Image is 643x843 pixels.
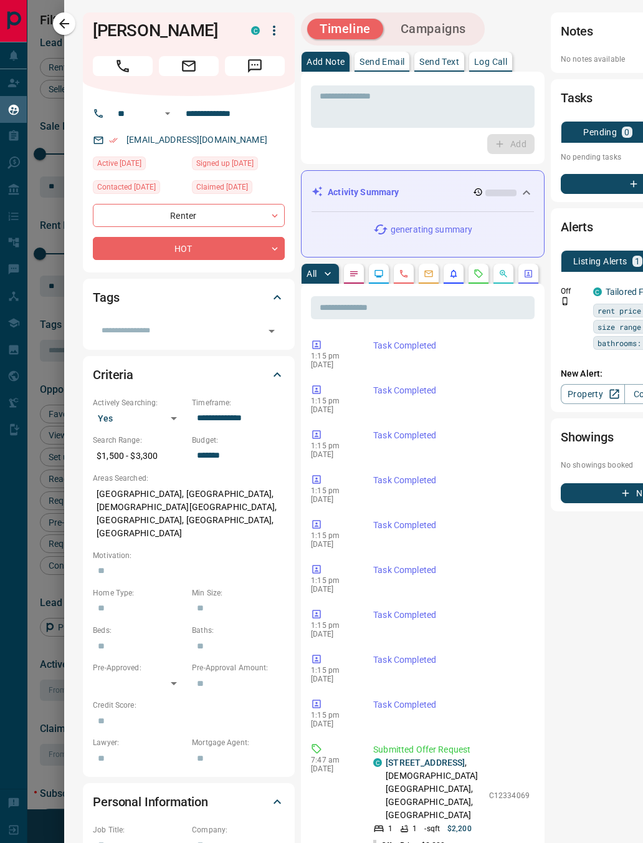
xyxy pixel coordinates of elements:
p: 1:15 pm [311,531,355,540]
p: Task Completed [373,384,530,397]
p: [GEOGRAPHIC_DATA], [GEOGRAPHIC_DATA], [DEMOGRAPHIC_DATA][GEOGRAPHIC_DATA], [GEOGRAPHIC_DATA], [GE... [93,484,285,544]
p: Task Completed [373,564,530,577]
p: C12334069 [489,790,530,801]
p: [DATE] [311,585,355,594]
p: [DATE] [311,405,355,414]
h2: Tags [93,287,119,307]
p: 7:47 am [311,756,355,764]
svg: Notes [349,269,359,279]
div: condos.ca [251,26,260,35]
p: $2,200 [447,823,472,834]
p: Task Completed [373,609,530,622]
span: Signed up [DATE] [196,157,254,170]
p: Pending [583,128,617,137]
h2: Criteria [93,365,133,385]
p: 0 [624,128,629,137]
span: Active [DATE] [97,157,141,170]
svg: Calls [399,269,409,279]
p: [DATE] [311,495,355,504]
p: Task Completed [373,429,530,442]
p: Min Size: [192,587,285,599]
p: Mortgage Agent: [192,737,285,748]
p: Pre-Approved: [93,662,186,673]
svg: Email Verified [109,136,118,145]
svg: Requests [474,269,483,279]
h2: Alerts [561,217,593,237]
div: Activity Summary [312,181,534,204]
p: Beds: [93,625,186,636]
p: 1:15 pm [311,441,355,450]
a: Property [561,384,625,404]
p: Off [561,286,586,297]
p: 1:15 pm [311,486,355,495]
p: Budget: [192,435,285,446]
p: [DATE] [311,360,355,369]
p: 1 [412,823,417,834]
span: Email [159,56,219,76]
button: Open [263,322,280,340]
div: Personal Information [93,787,285,817]
button: Campaigns [388,19,479,39]
span: Claimed [DATE] [196,181,248,193]
p: 1:15 pm [311,352,355,360]
p: Baths: [192,625,285,636]
div: HOT [93,237,285,260]
div: condos.ca [373,758,382,767]
p: Credit Score: [93,700,285,711]
p: Search Range: [93,435,186,446]
p: Task Completed [373,474,530,487]
div: Criteria [93,360,285,390]
p: Task Completed [373,519,530,532]
p: Activity Summary [328,186,399,199]
div: Tue Aug 12 2025 [192,157,285,174]
p: Task Completed [373,339,530,352]
p: Timeframe: [192,397,285,408]
svg: Agent Actions [523,269,533,279]
p: Send Email [360,57,404,66]
a: [STREET_ADDRESS] [386,758,465,768]
span: Call [93,56,153,76]
div: condos.ca [593,287,602,296]
p: Submitted Offer Request [373,743,530,756]
p: [DATE] [311,675,355,683]
p: [DATE] [311,450,355,459]
p: All [307,269,317,278]
svg: Listing Alerts [449,269,459,279]
p: $1,500 - $3,300 [93,446,186,466]
p: 1:15 pm [311,397,355,405]
p: Listing Alerts [573,257,627,266]
p: Lawyer: [93,737,186,748]
div: Tags [93,282,285,312]
p: [DATE] [311,720,355,728]
a: [EMAIL_ADDRESS][DOMAIN_NAME] [126,135,267,145]
p: Job Title: [93,824,186,836]
div: Tue Aug 12 2025 [93,180,186,198]
h2: Showings [561,427,614,447]
span: Message [225,56,285,76]
svg: Emails [424,269,434,279]
p: Actively Searching: [93,397,186,408]
p: 1:15 pm [311,576,355,585]
p: Pre-Approval Amount: [192,662,285,673]
p: generating summary [391,223,472,236]
p: Log Call [474,57,507,66]
p: [DATE] [311,630,355,638]
p: - sqft [424,823,440,834]
p: Motivation: [93,550,285,561]
p: Task Completed [373,653,530,667]
span: Contacted [DATE] [97,181,156,193]
svg: Opportunities [498,269,508,279]
div: Renter [93,204,285,227]
button: Open [160,106,175,121]
h2: Notes [561,21,593,41]
p: Home Type: [93,587,186,599]
svg: Push Notification Only [561,297,569,306]
p: [DATE] [311,764,355,773]
p: Task Completed [373,698,530,711]
div: Sun Aug 17 2025 [93,157,186,174]
p: 1 [388,823,393,834]
h1: [PERSON_NAME] [93,21,232,41]
p: , [DEMOGRAPHIC_DATA][GEOGRAPHIC_DATA], [GEOGRAPHIC_DATA], [GEOGRAPHIC_DATA] [386,756,483,822]
button: Timeline [307,19,383,39]
p: Send Text [419,57,459,66]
